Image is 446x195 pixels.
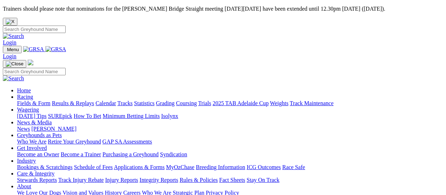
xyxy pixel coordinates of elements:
[3,39,16,45] a: Login
[17,170,55,177] a: Care & Integrity
[3,26,66,33] input: Search
[3,60,26,68] button: Toggle navigation
[17,100,443,107] div: Racing
[31,126,76,132] a: [PERSON_NAME]
[282,164,305,170] a: Race Safe
[219,177,245,183] a: Fact Sheets
[117,100,133,106] a: Tracks
[3,18,17,26] button: Close
[3,68,66,75] input: Search
[17,151,443,158] div: Get Involved
[290,100,334,106] a: Track Maintenance
[17,177,443,183] div: Care & Integrity
[17,164,443,170] div: Industry
[156,100,175,106] a: Grading
[17,126,443,132] div: News & Media
[3,53,16,59] a: Login
[45,46,66,53] img: GRSA
[61,151,101,157] a: Become a Trainer
[17,119,52,125] a: News & Media
[247,177,279,183] a: Stay On Track
[17,113,443,119] div: Wagering
[161,113,178,119] a: Isolynx
[28,60,33,65] img: logo-grsa-white.png
[17,183,31,189] a: About
[17,139,46,145] a: Who We Are
[95,100,116,106] a: Calendar
[196,164,245,170] a: Breeding Information
[6,19,15,25] img: X
[105,177,138,183] a: Injury Reports
[134,100,155,106] a: Statistics
[17,177,57,183] a: Stewards Reports
[270,100,288,106] a: Weights
[17,94,33,100] a: Racing
[6,61,23,67] img: Close
[3,46,22,53] button: Toggle navigation
[139,177,178,183] a: Integrity Reports
[3,75,24,82] img: Search
[7,47,19,52] span: Menu
[17,158,36,164] a: Industry
[23,46,44,53] img: GRSA
[103,151,159,157] a: Purchasing a Greyhound
[180,177,218,183] a: Rules & Policies
[17,113,46,119] a: [DATE] Tips
[160,151,187,157] a: Syndication
[48,139,101,145] a: Retire Your Greyhound
[103,113,160,119] a: Minimum Betting Limits
[17,139,443,145] div: Greyhounds as Pets
[3,33,24,39] img: Search
[48,113,72,119] a: SUREpick
[74,164,112,170] a: Schedule of Fees
[58,177,104,183] a: Track Injury Rebate
[17,100,50,106] a: Fields & Form
[103,139,152,145] a: GAP SA Assessments
[52,100,94,106] a: Results & Replays
[17,87,31,93] a: Home
[198,100,211,106] a: Trials
[176,100,197,106] a: Coursing
[17,132,62,138] a: Greyhounds as Pets
[166,164,194,170] a: MyOzChase
[17,145,47,151] a: Get Involved
[17,164,72,170] a: Bookings & Scratchings
[74,113,101,119] a: How To Bet
[3,6,443,12] p: Trainers should please note that nominations for the [PERSON_NAME] Bridge Straight meeting [DATE]...
[213,100,269,106] a: 2025 TAB Adelaide Cup
[247,164,281,170] a: ICG Outcomes
[17,151,59,157] a: Become an Owner
[17,126,30,132] a: News
[114,164,165,170] a: Applications & Forms
[17,107,39,113] a: Wagering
